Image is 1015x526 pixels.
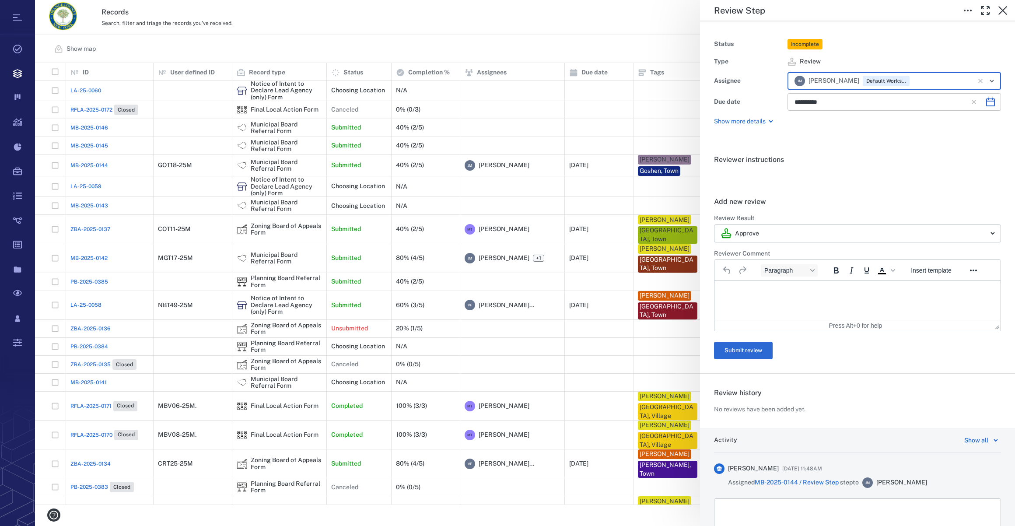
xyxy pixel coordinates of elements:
[728,478,859,487] span: Assigned step to
[782,463,822,474] span: [DATE] 11:48AM
[994,2,1011,19] button: Close
[859,264,874,277] button: Underline
[876,478,927,487] span: [PERSON_NAME]
[728,464,779,473] span: [PERSON_NAME]
[714,281,1001,320] iframe: Rich Text Area
[800,57,821,66] span: Review
[964,435,988,445] div: Show all
[794,76,805,86] div: J M
[907,264,955,277] button: Insert template
[808,77,859,85] span: [PERSON_NAME]
[844,264,859,277] button: Italic
[714,196,1001,207] h6: Add new review
[976,2,994,19] button: Toggle Fullscreen
[714,214,1001,223] h6: Review Result
[789,41,821,48] span: Incomplete
[714,405,805,414] p: No reviews have been added yet.
[959,2,976,19] button: Toggle to Edit Boxes
[714,436,737,445] h6: Activity
[986,75,998,87] button: Open
[735,264,750,277] button: Redo
[714,154,1001,165] h6: Reviewer instructions
[20,6,38,14] span: Help
[714,96,784,108] div: Due date
[714,38,784,50] div: Status
[714,117,766,126] p: Show more details
[810,322,902,329] div: Press Alt+0 for help
[875,264,896,277] div: Text color Black
[995,322,999,330] div: Press the Up and Down arrow keys to resize the editor.
[714,75,784,87] div: Assignee
[714,173,716,181] span: .
[974,75,987,87] button: Clear
[714,5,765,16] h5: Review Step
[714,249,1001,258] h6: Reviewer Comment
[764,267,807,274] span: Paragraph
[862,477,873,488] div: J M
[714,342,773,359] button: Submit review
[829,264,843,277] button: Bold
[735,229,759,238] p: Approve
[966,264,981,277] button: Reveal or hide additional toolbar items
[714,388,1001,398] h6: Review history
[720,264,735,277] button: Undo
[982,93,999,111] button: Choose date, selected date is Nov 25, 2025
[864,77,908,85] span: Default Workspace
[968,96,980,108] button: Clear value
[911,267,952,274] span: Insert template
[755,479,839,486] a: MB-2025-0144 / Review Step
[761,264,818,277] button: Block Paragraph
[714,56,784,68] div: Type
